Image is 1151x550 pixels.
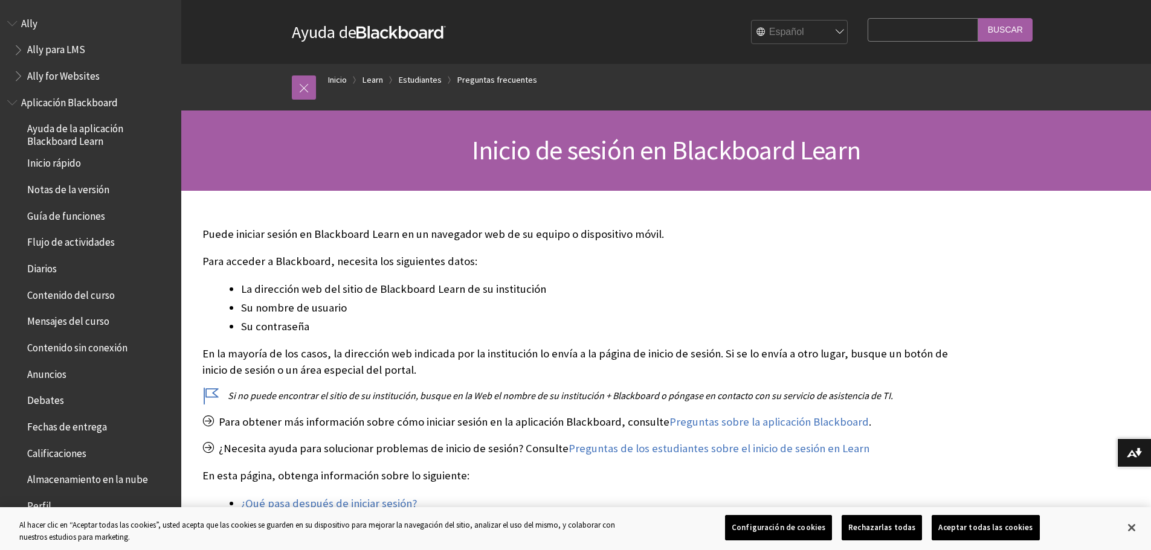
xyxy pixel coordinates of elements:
[472,133,860,167] span: Inicio de sesión en Blackboard Learn
[27,258,57,275] span: Diarios
[27,337,127,354] span: Contenido sin conexión
[27,496,51,512] span: Perfil
[7,13,174,86] nav: Book outline for Anthology Ally Help
[752,21,848,45] select: Site Language Selector
[21,13,37,30] span: Ally
[21,92,118,109] span: Aplicación Blackboard
[27,364,66,380] span: Anuncios
[27,153,81,170] span: Inicio rápido
[241,281,952,298] li: La dirección web del sitio de Blackboard Learn de su institución
[27,417,107,433] span: Fechas de entrega
[569,441,869,456] a: Preguntas de los estudiantes sobre el inicio de sesión en Learn
[27,470,148,486] span: Almacenamiento en la nube
[27,391,64,407] span: Debates
[725,515,832,540] button: Configuración de cookies
[202,468,952,484] p: En esta página, obtenga información sobre lo siguiente:
[978,18,1033,42] input: Buscar
[932,515,1039,540] button: Aceptar todas las cookies
[292,496,417,511] a: después de iniciar sesión?
[457,72,537,88] a: Preguntas frecuentes
[202,346,952,377] p: En la mayoría de los casos, la dirección web indicada por la institución lo envía a la página de ...
[27,119,173,147] span: Ayuda de la aplicación Blackboard Learn
[27,232,115,249] span: Flujo de actividades
[399,72,442,88] a: Estudiantes
[27,443,86,459] span: Calificaciones
[202,389,952,402] p: Si no puede encontrar el sitio de su institución, busque en la Web el nombre de su institución + ...
[268,496,290,511] a: pasa
[27,40,85,56] span: Ally para LMS
[27,179,109,196] span: Notas de la versión
[19,519,633,543] div: Al hacer clic en “Aceptar todas las cookies”, usted acepta que las cookies se guarden en su dispo...
[202,226,952,242] p: Puede iniciar sesión en Blackboard Learn en un navegador web de su equipo o dispositivo móvil.
[27,312,109,328] span: Mensajes del curso
[202,414,952,430] p: Para obtener más información sobre cómo iniciar sesión en la aplicación Blackboard, consulte .
[292,21,446,43] a: Ayuda deBlackboard
[363,72,383,88] a: Learn
[241,496,265,511] a: ¿Qué
[356,26,446,39] strong: Blackboard
[241,299,952,316] li: Su nombre de usuario
[27,66,100,82] span: Ally for Websites
[202,254,952,269] p: Para acceder a Blackboard, necesita los siguientes datos:
[27,206,105,222] span: Guía de funciones
[842,515,922,540] button: Rechazarlas todas
[27,285,115,301] span: Contenido del curso
[241,318,952,335] li: Su contraseña
[1118,514,1145,541] button: Cerrar
[202,441,952,456] p: ¿Necesita ayuda para solucionar problemas de inicio de sesión? Consulte
[669,415,869,429] a: Preguntas sobre la aplicación Blackboard
[328,72,347,88] a: Inicio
